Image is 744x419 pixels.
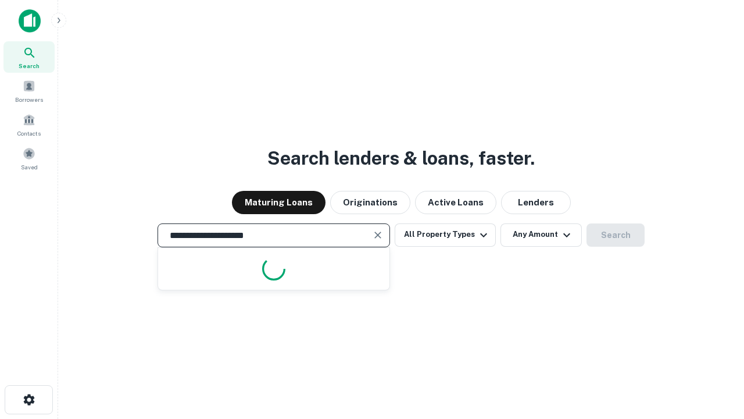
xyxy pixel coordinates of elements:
[19,9,41,33] img: capitalize-icon.png
[19,61,40,70] span: Search
[17,129,41,138] span: Contacts
[232,191,325,214] button: Maturing Loans
[3,109,55,140] a: Contacts
[370,227,386,243] button: Clear
[686,326,744,382] iframe: Chat Widget
[3,143,55,174] a: Saved
[415,191,496,214] button: Active Loans
[267,144,535,172] h3: Search lenders & loans, faster.
[21,162,38,172] span: Saved
[395,223,496,247] button: All Property Types
[500,223,582,247] button: Any Amount
[3,41,55,73] a: Search
[3,75,55,106] a: Borrowers
[330,191,410,214] button: Originations
[15,95,43,104] span: Borrowers
[501,191,571,214] button: Lenders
